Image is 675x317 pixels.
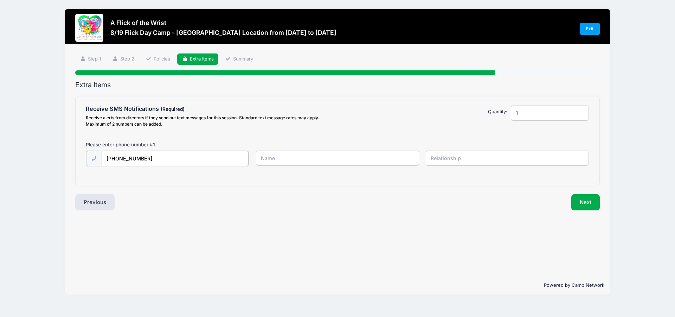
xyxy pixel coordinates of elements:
h3: A Flick of the Wrist [110,19,336,26]
span: 1 [153,142,155,147]
div: Receive alerts from directors if they send out text messages for this session. Standard text mess... [86,115,334,127]
input: Quantity [511,106,589,121]
input: Relationship [426,151,589,166]
input: (xxx) xxx-xxxx [102,151,249,166]
input: Name [256,151,419,166]
h3: 8/19 Flick Day Camp - [GEOGRAPHIC_DATA] Location from [DATE] to [DATE] [110,29,336,36]
button: Previous [75,194,115,210]
a: Exit [580,23,600,35]
h2: Extra Items [75,81,600,89]
a: Policies [141,53,175,65]
label: Please enter phone number # [86,141,155,148]
a: Step 2 [108,53,139,65]
a: Extra Items [177,53,218,65]
button: Next [571,194,600,210]
a: Summary [220,53,258,65]
a: Step 1 [75,53,105,65]
p: Powered by Camp Network [71,282,604,289]
h4: Receive SMS Notifications [86,106,334,113]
